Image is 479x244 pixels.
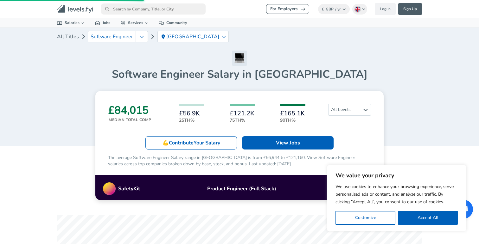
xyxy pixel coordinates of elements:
[230,110,255,117] h6: £121.2K
[103,182,116,195] img: Promo Logo
[355,7,360,12] img: English (UK)
[118,185,140,192] p: SafetyKit
[276,139,300,147] p: View Jobs
[230,117,255,124] p: 75th%
[398,3,422,15] a: Sign Up
[163,139,220,147] p: 💪 Contribute
[166,34,220,40] p: [GEOGRAPHIC_DATA]
[242,136,334,149] a: View Jobs
[335,7,341,12] span: / yr
[326,7,334,12] span: GBP
[101,3,206,15] input: Search by Company, Title, or City
[179,110,204,117] h6: £56.9K
[108,104,151,117] h3: £84,015
[145,136,237,149] a: 💪ContributeYour Salary
[115,18,154,27] a: Services
[352,4,367,15] button: English (UK)
[322,7,324,12] span: £
[154,18,192,27] a: Community
[194,139,220,146] span: Your Salary
[375,3,396,15] a: Log In
[179,117,204,124] p: 25th%
[329,104,371,115] span: All Levels
[57,30,79,43] a: All Titles
[318,4,350,14] button: £GBP/ yr
[232,51,247,66] img: Software Engineer Icon
[335,211,395,225] button: Customize
[335,172,458,179] p: We value your privacy
[90,18,115,27] a: Jobs
[91,34,133,40] span: Software Engineer
[109,117,151,123] p: Median Total Comp
[280,117,305,124] p: 90th%
[108,155,371,167] p: The average Software Engineer Salary range in [GEOGRAPHIC_DATA] is from £56,944 to £121,160. View...
[49,3,430,15] nav: primary
[398,211,458,225] button: Accept All
[335,183,458,206] p: We use cookies to enhance your browsing experience, serve personalized ads or content, and analyz...
[266,4,309,14] a: For Employers
[140,185,343,192] p: Product Engineer (Full Stack)
[327,165,466,231] div: We value your privacy
[57,68,422,81] h1: Software Engineer Salary in [GEOGRAPHIC_DATA]
[52,18,90,27] a: Salaries
[88,31,136,42] a: Software Engineer
[280,110,305,117] h6: £165.1K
